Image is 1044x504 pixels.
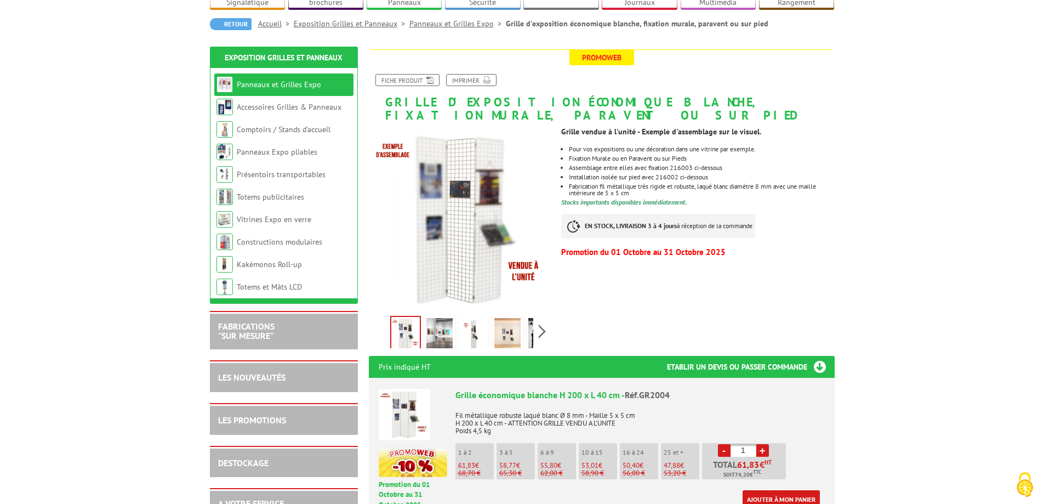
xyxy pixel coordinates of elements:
h3: Etablir un devis ou passer commande [667,356,835,378]
a: Constructions modulaires [237,237,322,247]
a: Kakémonos Roll-up [237,259,302,269]
span: Réf.GR2004 [625,389,670,400]
a: Panneaux Expo pliables [237,147,317,157]
img: Constructions modulaires [216,234,233,250]
a: Totems publicitaires [237,192,304,202]
p: 6 à 9 [540,449,576,456]
a: Panneaux et Grilles Expo [237,80,321,89]
p: à réception de la commande [561,214,755,238]
a: Présentoirs transportables [237,169,326,179]
a: DESTOCKAGE [218,457,269,468]
a: LES PROMOTIONS [218,415,286,426]
span: 58,77 [499,461,516,470]
li: Grille d'exposition économique blanche, fixation murale, paravent ou sur pied [506,18,768,29]
p: Total [705,460,786,479]
p: 56,00 € [623,469,658,477]
p: Promotion du 01 Octobre au 31 Octobre 2025 [561,249,834,256]
a: Exposition Grilles et Panneaux [225,53,343,63]
img: Comptoirs / Stands d'accueil [216,121,233,138]
p: € [581,462,617,469]
sup: HT [765,458,772,466]
a: Panneaux et Grilles Expo [409,19,506,29]
li: Fixation Murale ou en Paravent ou sur Pieds [569,155,834,162]
a: Accueil [258,19,294,29]
p: 10 à 15 [581,449,617,456]
p: 1 à 2 [458,449,494,456]
p: Prix indiqué HT [379,356,431,378]
a: Imprimer [446,74,497,86]
a: + [756,444,769,457]
a: FABRICATIONS"Sur Mesure" [218,321,275,342]
img: Grille économique blanche H 200 x L 40 cm [379,389,430,440]
img: Totems publicitaires [216,189,233,205]
span: Promoweb [569,50,634,65]
span: 61,83 [458,461,475,470]
strong: EN STOCK, LIVRAISON 3 à 4 jours [585,222,677,230]
p: 16 à 24 [623,449,658,456]
p: Fil métallique robuste laqué blanc Ø 8 mm - Maille 5 x 5 cm H 200 x L 40 cm - ATTENTION GRILLE VE... [455,404,825,435]
img: gr2004_grilles_blanche_exposition_economique_murale.jpg [494,318,521,352]
a: Vitrines Expo en verre [237,214,311,224]
span: 47,88 [664,461,680,470]
font: Stocks importants disponibles immédiatement. [561,198,687,206]
img: Accessoires Grilles & Panneaux [216,99,233,115]
p: € [540,462,576,469]
a: Fiche produit [375,74,440,86]
img: Panneaux et Grilles Expo [216,76,233,93]
button: Cookies (fenêtre modale) [1006,467,1044,504]
a: LES NOUVEAUTÉS [218,372,286,383]
span: 50,40 [623,461,640,470]
img: gr2004_grilles_blanche_exposition_economique.jpg [426,318,453,352]
p: € [664,462,699,469]
li: Installation isolée sur pied avec 216002 ci-dessous [569,174,834,180]
img: grille_exposition_economique_blanche_fixation_murale_paravent_ou_sur_pied_gr2004.jpg [391,317,420,351]
span: 55,80 [540,461,557,470]
span: Soit € [723,471,761,479]
p: 58,90 € [581,469,617,477]
img: grille_exposition_economique_blanche_fixation_murale_paravent_ou_sur_pied_exemple_de_assemblage_e... [460,318,487,352]
sup: TTC [753,469,761,475]
p: Pour vos expositions ou une décoration dans une vitrine par exemple. [569,146,834,152]
span: € [760,460,765,469]
p: 25 et + [664,449,699,456]
a: Comptoirs / Stands d'accueil [237,124,330,134]
img: gr2004_grilles_blanche_exposition.jpg [528,318,555,352]
li: Assemblage entre elles avec fixation 216003 ci-dessous [569,165,834,171]
img: Cookies (fenêtre modale) [1011,471,1039,499]
img: Vitrines Expo en verre [216,211,233,228]
p: 53,20 € [664,469,699,477]
div: Grille économique blanche H 200 x L 40 cm - [455,389,825,401]
img: Totems et Mâts LCD [216,279,233,295]
img: promotion [379,449,447,477]
p: € [623,462,658,469]
a: Accessoires Grilles & Panneaux [237,102,341,112]
p: 65,30 € [499,469,535,477]
p: 3 à 5 [499,449,535,456]
img: grille_exposition_economique_blanche_fixation_murale_paravent_ou_sur_pied_gr2004.jpg [369,127,554,312]
span: 53,01 [581,461,598,470]
p: 62,00 € [540,469,576,477]
span: 61,83 [737,460,760,469]
img: Panneaux Expo pliables [216,144,233,160]
a: - [718,444,731,457]
a: Totems et Mâts LCD [237,282,302,292]
img: Présentoirs transportables [216,166,233,183]
p: € [499,462,535,469]
strong: Grille vendue à l'unité - Exemple d'assemblage sur le visuel. [561,127,761,137]
a: Retour [210,18,252,30]
p: € [458,462,494,469]
a: Exposition Grilles et Panneaux [294,19,409,29]
span: 74,20 [735,471,750,479]
p: 68,70 € [458,469,494,477]
span: Next [537,322,547,341]
li: Fabrication fil métallique très rigide et robuste, laqué blanc diamètre 8 mm avec une maille inté... [569,183,834,196]
img: Kakémonos Roll-up [216,256,233,273]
